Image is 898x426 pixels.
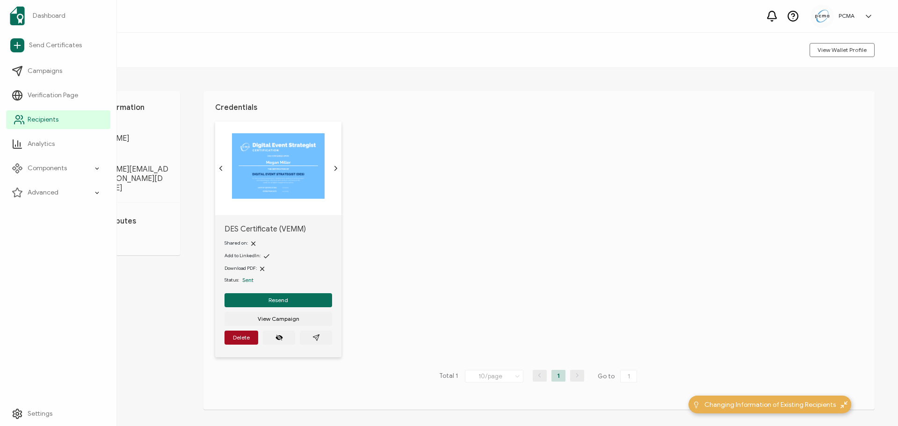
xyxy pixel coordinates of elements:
[10,7,25,25] img: sertifier-logomark-colored.svg
[6,404,110,423] a: Settings
[704,400,836,410] span: Changing Information of Existing Recipients
[275,334,283,341] ion-icon: eye off
[551,370,565,382] li: 1
[70,152,168,160] span: E-MAIL:
[6,135,110,153] a: Analytics
[70,165,168,193] span: [PERSON_NAME][EMAIL_ADDRESS][PERSON_NAME][DOMAIN_NAME]
[815,10,829,22] img: 5c892e8a-a8c9-4ab0-b501-e22bba25706e.jpg
[6,86,110,105] a: Verification Page
[810,43,875,57] button: View Wallet Profile
[224,312,332,326] button: View Campaign
[224,265,257,271] span: Download PDF:
[839,13,855,19] h5: PCMA
[6,35,110,56] a: Send Certificates
[28,188,58,197] span: Advanced
[465,370,523,383] input: Select
[6,3,110,29] a: Dashboard
[224,224,332,234] span: DES Certificate (VEMM)
[818,47,867,53] span: View Wallet Profile
[224,240,248,246] span: Shared on:
[224,253,261,259] span: Add to LinkedIn:
[224,276,239,284] span: Status:
[28,91,78,100] span: Verification Page
[258,316,299,322] span: View Campaign
[70,122,168,129] span: FULL NAME:
[840,401,847,408] img: minimize-icon.svg
[332,165,340,172] ion-icon: chevron forward outline
[6,110,110,129] a: Recipients
[851,381,898,426] iframe: Chat Widget
[242,276,253,283] span: Sent
[6,62,110,80] a: Campaigns
[224,331,258,345] button: Delete
[233,335,250,340] span: Delete
[439,370,458,383] span: Total 1
[70,217,168,226] h1: Custom Attributes
[28,164,67,173] span: Components
[598,370,639,383] span: Go to
[28,139,55,149] span: Analytics
[224,293,332,307] button: Resend
[70,134,168,143] span: [PERSON_NAME]
[28,66,62,76] span: Campaigns
[217,165,224,172] ion-icon: chevron back outline
[70,235,168,244] p: Add attribute
[312,334,320,341] ion-icon: paper plane outline
[28,409,52,419] span: Settings
[268,297,288,303] span: Resend
[70,103,168,112] h1: Personal Information
[33,11,65,21] span: Dashboard
[29,41,82,50] span: Send Certificates
[28,115,58,124] span: Recipients
[215,103,863,112] h1: Credentials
